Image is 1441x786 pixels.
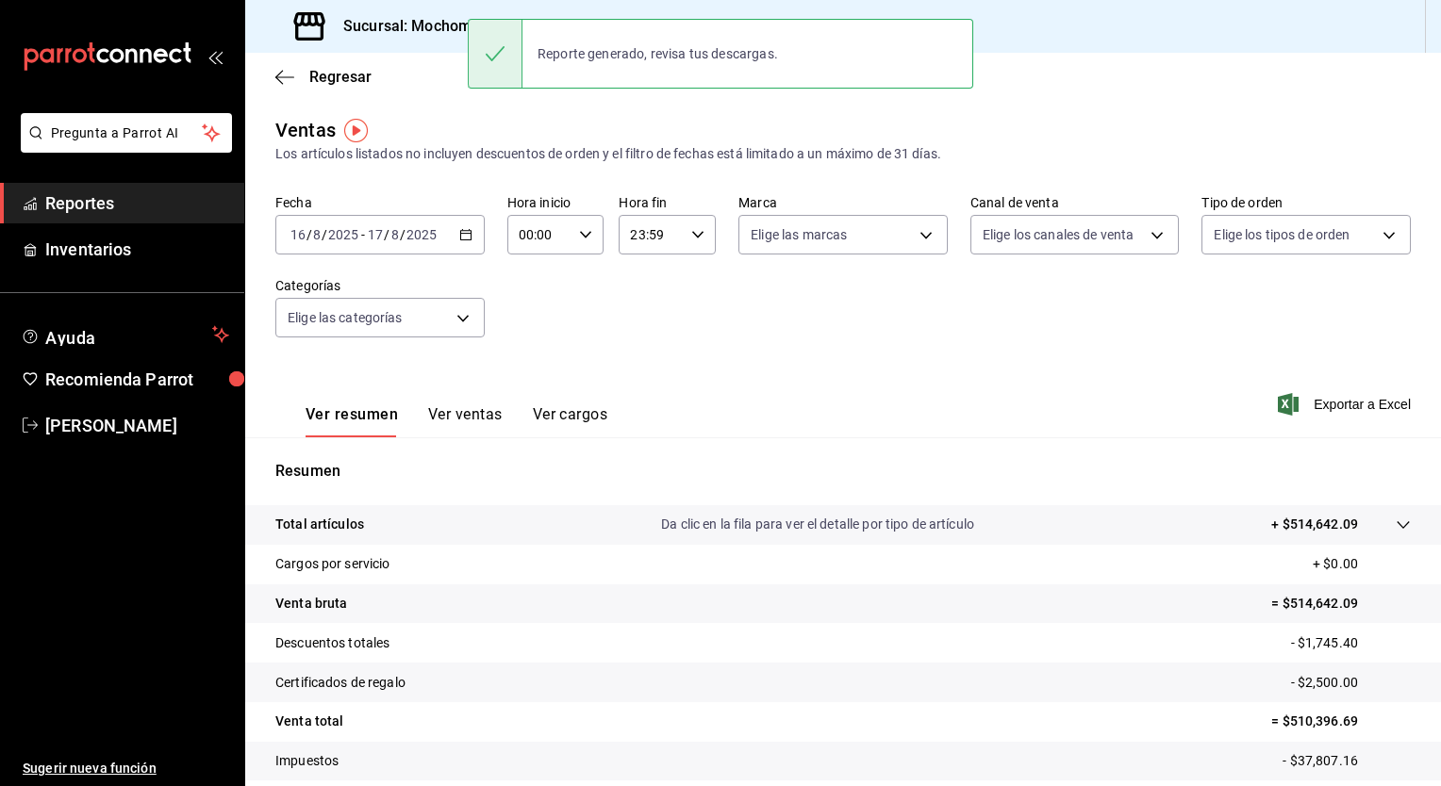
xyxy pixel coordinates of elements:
span: Ayuda [45,323,205,346]
input: -- [367,227,384,242]
p: Cargos por servicio [275,554,390,574]
input: -- [312,227,322,242]
button: Ver resumen [306,405,398,437]
p: = $514,642.09 [1271,594,1411,614]
p: Resumen [275,460,1411,483]
span: / [322,227,327,242]
span: Pregunta a Parrot AI [51,123,203,143]
p: - $2,500.00 [1291,673,1411,693]
button: Ver ventas [428,405,503,437]
label: Hora inicio [507,196,605,209]
h3: Sucursal: Mochomos (Tijuana) [328,15,555,38]
p: Impuestos [275,751,339,771]
span: Regresar [309,68,372,86]
span: / [306,227,312,242]
input: ---- [327,227,359,242]
span: Elige las marcas [751,225,847,244]
span: Elige los tipos de orden [1214,225,1350,244]
p: - $1,745.40 [1291,633,1411,653]
p: + $514,642.09 [1271,515,1358,534]
span: / [400,227,406,242]
div: Ventas [275,116,336,144]
p: - $37,807.16 [1283,751,1411,771]
label: Canal de venta [970,196,1180,209]
p: = $510,396.69 [1271,712,1411,731]
span: Recomienda Parrot [45,367,229,392]
input: -- [390,227,400,242]
p: Da clic en la fila para ver el detalle por tipo de artículo [661,515,974,534]
p: Venta total [275,712,343,731]
button: Ver cargos [533,405,608,437]
span: - [361,227,365,242]
span: Elige las categorías [288,308,403,327]
span: Sugerir nueva función [23,759,229,778]
div: navigation tabs [306,405,607,437]
span: / [384,227,389,242]
label: Marca [738,196,948,209]
a: Pregunta a Parrot AI [13,137,232,156]
span: Inventarios [45,237,229,262]
button: Exportar a Excel [1282,393,1411,416]
p: + $0.00 [1313,554,1411,574]
p: Total artículos [275,515,364,534]
p: Descuentos totales [275,633,389,653]
p: Certificados de regalo [275,673,406,693]
label: Categorías [275,279,485,292]
button: Pregunta a Parrot AI [21,113,232,153]
div: Los artículos listados no incluyen descuentos de orden y el filtro de fechas está limitado a un m... [275,144,1411,164]
input: ---- [406,227,438,242]
img: Tooltip marker [344,119,368,142]
label: Fecha [275,196,485,209]
input: -- [290,227,306,242]
div: Reporte generado, revisa tus descargas. [522,33,793,74]
button: Regresar [275,68,372,86]
button: open_drawer_menu [207,49,223,64]
p: Venta bruta [275,594,347,614]
span: Reportes [45,190,229,216]
span: Elige los canales de venta [983,225,1134,244]
label: Tipo de orden [1201,196,1411,209]
label: Hora fin [619,196,716,209]
span: [PERSON_NAME] [45,413,229,438]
